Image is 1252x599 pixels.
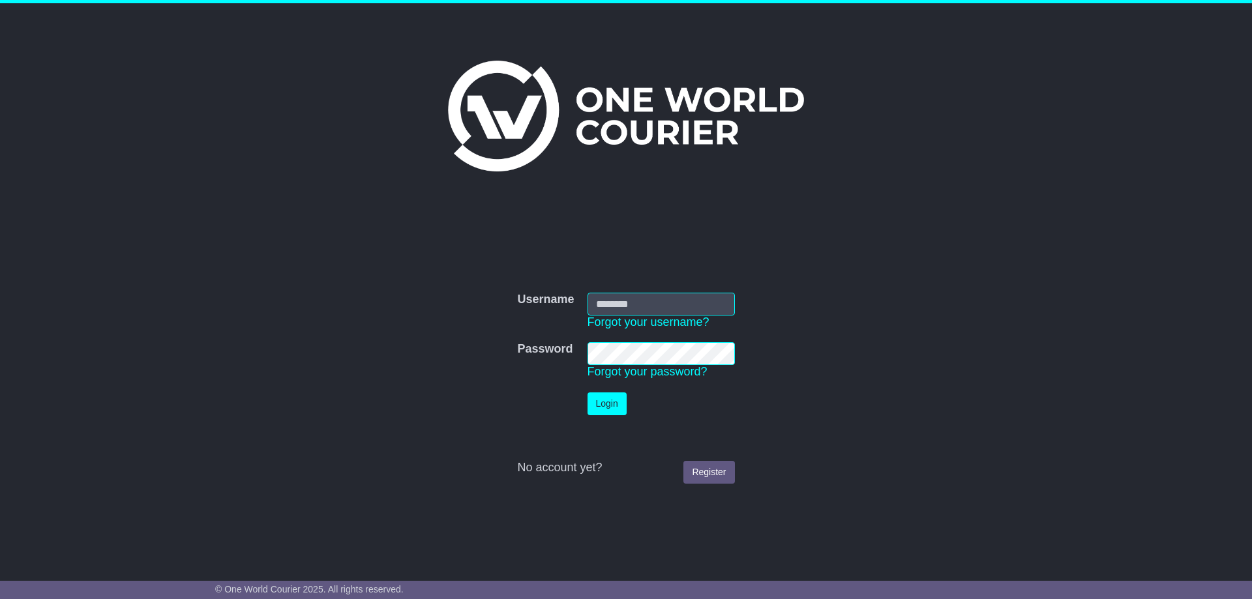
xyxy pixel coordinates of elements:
a: Forgot your username? [588,315,709,329]
a: Register [683,461,734,484]
img: One World [448,61,804,171]
label: Username [517,293,574,307]
label: Password [517,342,573,357]
span: © One World Courier 2025. All rights reserved. [215,584,404,594]
button: Login [588,392,627,415]
div: No account yet? [517,461,734,475]
a: Forgot your password? [588,365,708,378]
